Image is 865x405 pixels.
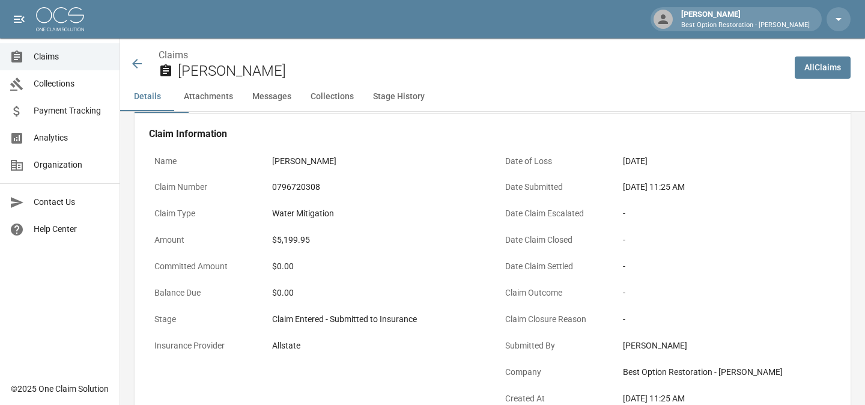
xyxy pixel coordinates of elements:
p: Date Submitted [500,175,608,199]
p: Date Claim Closed [500,228,608,252]
p: Committed Amount [149,255,257,278]
span: Claims [34,50,110,63]
div: [DATE] 11:25 AM [623,392,831,405]
button: open drawer [7,7,31,31]
p: Claim Closure Reason [500,308,608,331]
a: AllClaims [795,56,851,79]
p: Date Claim Settled [500,255,608,278]
button: Attachments [174,82,243,111]
span: Collections [34,78,110,90]
div: Best Option Restoration - [PERSON_NAME] [623,366,831,379]
button: Collections [301,82,363,111]
div: Allstate [272,340,480,352]
div: $0.00 [272,260,480,273]
h2: [PERSON_NAME] [178,62,785,80]
p: Date of Loss [500,150,608,173]
p: Amount [149,228,257,252]
p: Date Claim Escalated [500,202,608,225]
img: ocs-logo-white-transparent.png [36,7,84,31]
a: Claims [159,49,188,61]
div: [PERSON_NAME] [272,155,480,168]
div: $5,199.95 [272,234,480,246]
div: - [623,313,831,326]
span: Payment Tracking [34,105,110,117]
div: Claim Entered - Submitted to Insurance [272,313,480,326]
button: Stage History [363,82,434,111]
p: Stage [149,308,257,331]
span: Organization [34,159,110,171]
div: - [623,207,831,220]
nav: breadcrumb [159,48,785,62]
p: Claim Type [149,202,257,225]
h4: Claim Information [149,128,836,140]
p: Best Option Restoration - [PERSON_NAME] [681,20,810,31]
p: Submitted By [500,334,608,358]
p: Company [500,361,608,384]
div: anchor tabs [120,82,865,111]
button: Details [120,82,174,111]
span: Help Center [34,223,110,236]
div: [DATE] [623,155,831,168]
div: [PERSON_NAME] [623,340,831,352]
div: © 2025 One Claim Solution [11,383,109,395]
div: - [623,234,831,246]
p: Name [149,150,257,173]
p: Insurance Provider [149,334,257,358]
div: Water Mitigation [272,207,480,220]
p: Claim Number [149,175,257,199]
div: [DATE] 11:25 AM [623,181,831,193]
p: Claim Outcome [500,281,608,305]
div: $0.00 [272,287,480,299]
p: Balance Due [149,281,257,305]
div: - [623,287,831,299]
button: Messages [243,82,301,111]
div: - [623,260,831,273]
div: 0796720308 [272,181,480,193]
span: Analytics [34,132,110,144]
div: [PERSON_NAME] [676,8,815,30]
span: Contact Us [34,196,110,209]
